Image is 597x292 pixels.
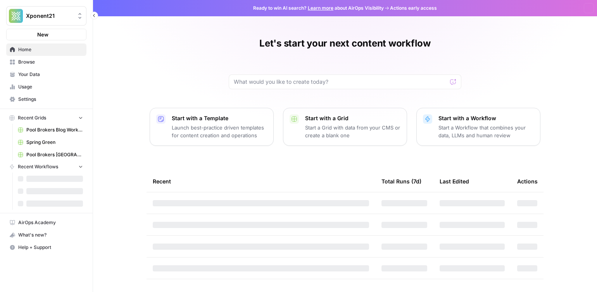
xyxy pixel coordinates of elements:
[438,124,534,139] p: Start a Workflow that combines your data, LLMs and human review
[7,229,86,241] div: What's new?
[6,81,86,93] a: Usage
[37,31,48,38] span: New
[6,29,86,40] button: New
[6,43,86,56] a: Home
[6,56,86,68] a: Browse
[440,171,469,192] div: Last Edited
[18,219,83,226] span: AirOps Academy
[6,112,86,124] button: Recent Grids
[18,96,83,103] span: Settings
[6,161,86,173] button: Recent Workflows
[14,124,86,136] a: Pool Brokers Blog Workflow
[172,114,267,122] p: Start with a Template
[14,136,86,149] a: Spring Green
[381,171,421,192] div: Total Runs (7d)
[18,71,83,78] span: Your Data
[283,108,407,146] button: Start with a GridStart a Grid with data from your CMS or create a blank one
[153,171,369,192] div: Recent
[438,114,534,122] p: Start with a Workflow
[6,229,86,241] button: What's new?
[305,124,400,139] p: Start a Grid with data from your CMS or create a blank one
[9,9,23,23] img: Xponent21 Logo
[26,151,83,158] span: Pool Brokers [GEOGRAPHIC_DATA]
[6,216,86,229] a: AirOps Academy
[18,244,83,251] span: Help + Support
[305,114,400,122] p: Start with a Grid
[416,108,540,146] button: Start with a WorkflowStart a Workflow that combines your data, LLMs and human review
[259,37,431,50] h1: Let's start your next content workflow
[26,12,73,20] span: Xponent21
[308,5,333,11] a: Learn more
[172,124,267,139] p: Launch best-practice driven templates for content creation and operations
[14,149,86,161] a: Pool Brokers [GEOGRAPHIC_DATA]
[517,171,538,192] div: Actions
[390,5,437,12] span: Actions early access
[6,241,86,254] button: Help + Support
[234,78,447,86] input: What would you like to create today?
[18,163,58,170] span: Recent Workflows
[150,108,274,146] button: Start with a TemplateLaunch best-practice driven templates for content creation and operations
[6,68,86,81] a: Your Data
[18,83,83,90] span: Usage
[18,114,46,121] span: Recent Grids
[6,6,86,26] button: Workspace: Xponent21
[18,59,83,66] span: Browse
[253,5,384,12] span: Ready to win AI search? about AirOps Visibility
[6,93,86,105] a: Settings
[26,139,83,146] span: Spring Green
[26,126,83,133] span: Pool Brokers Blog Workflow
[18,46,83,53] span: Home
